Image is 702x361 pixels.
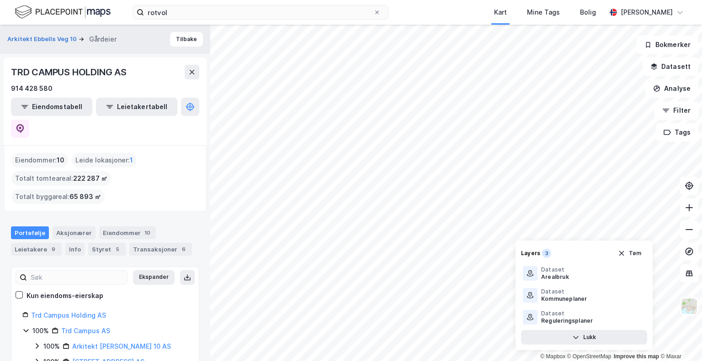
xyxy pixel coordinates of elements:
[32,325,49,336] div: 100%
[11,65,128,79] div: TRD CAMPUS HOLDING AS
[27,271,127,284] input: Søk
[621,7,673,18] div: [PERSON_NAME]
[96,98,177,116] button: Leietakertabell
[11,98,92,116] button: Eiendomstabell
[43,341,60,352] div: 100%
[27,290,103,301] div: Kun eiendoms-eierskap
[11,83,53,94] div: 914 428 580
[521,330,647,345] button: Lukk
[89,34,117,45] div: Gårdeier
[11,243,62,256] div: Leietakere
[654,101,698,120] button: Filter
[73,173,107,184] span: 222 287 ㎡
[11,171,111,186] div: Totalt tomteareal :
[637,36,698,54] button: Bokmerker
[57,155,64,166] span: 10
[143,228,152,237] div: 10
[612,246,647,261] button: Tøm
[61,327,110,335] a: Trd Campus AS
[99,226,156,239] div: Eiendommer
[614,353,659,360] a: Improve this map
[129,243,192,256] div: Transaksjoner
[53,226,96,239] div: Aksjonærer
[494,7,507,18] div: Kart
[656,123,698,141] button: Tags
[130,155,133,166] span: 1
[541,310,593,317] div: Dataset
[527,7,560,18] div: Mine Tags
[170,32,203,47] button: Tilbake
[542,249,551,258] div: 3
[69,191,101,202] span: 65 893 ㎡
[541,266,569,273] div: Dataset
[65,243,85,256] div: Info
[7,35,79,44] button: Arkitekt Ebbells Veg 10
[540,353,565,360] a: Mapbox
[88,243,126,256] div: Styret
[681,298,698,315] img: Z
[11,189,105,204] div: Totalt byggareal :
[72,153,137,167] div: Leide lokasjoner :
[11,226,49,239] div: Portefølje
[645,79,698,98] button: Analyse
[11,153,68,167] div: Eiendommer :
[656,317,702,361] iframe: Chat Widget
[49,245,58,254] div: 9
[521,250,540,257] div: Layers
[643,58,698,76] button: Datasett
[580,7,596,18] div: Bolig
[541,288,587,295] div: Dataset
[541,317,593,324] div: Reguleringsplaner
[656,317,702,361] div: Kontrollprogram for chat
[541,273,569,281] div: Arealbruk
[15,4,111,20] img: logo.f888ab2527a4732fd821a326f86c7f29.svg
[133,270,175,285] button: Ekspander
[567,353,612,360] a: OpenStreetMap
[179,245,188,254] div: 6
[541,295,587,303] div: Kommuneplaner
[31,311,106,319] a: Trd Campus Holding AS
[113,245,122,254] div: 5
[144,5,373,19] input: Søk på adresse, matrikkel, gårdeiere, leietakere eller personer
[72,342,171,350] a: Arkitekt [PERSON_NAME] 10 AS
